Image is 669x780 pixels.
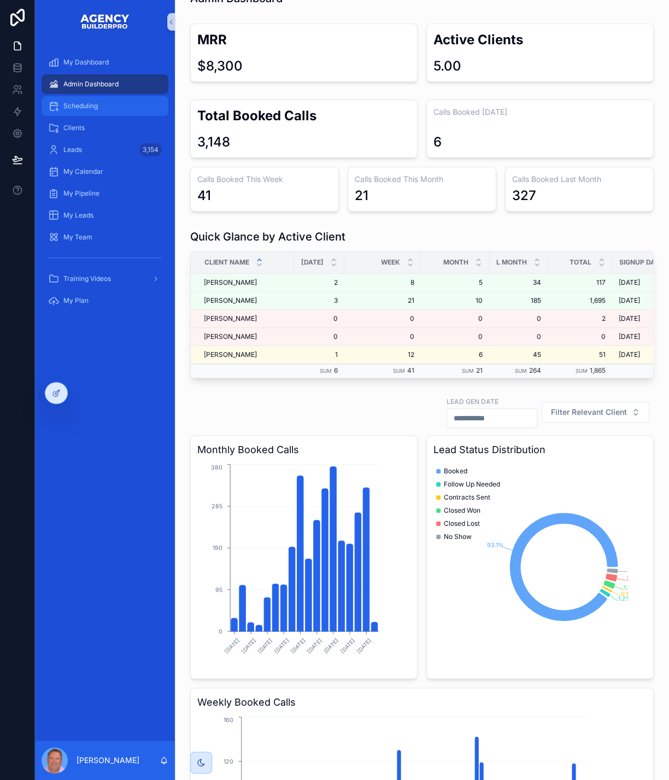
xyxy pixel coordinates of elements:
[197,187,211,204] div: 41
[433,462,647,672] div: chart
[197,57,243,75] div: $8,300
[542,402,649,423] button: Select Button
[551,407,627,418] span: Filter Relevant Client
[619,350,640,359] span: [DATE]
[496,332,541,341] a: 0
[443,258,468,267] span: Month
[204,314,257,323] span: [PERSON_NAME]
[496,350,541,359] a: 45
[433,107,647,118] h3: Calls Booked [DATE]
[63,102,98,110] span: Scheduling
[63,211,93,220] span: My Leads
[197,462,410,672] div: chart
[620,590,635,597] tspan: 0.6%
[63,145,82,154] span: Leads
[322,637,339,654] text: [DATE]
[618,595,631,602] tspan: 1.2%
[197,174,332,185] h3: Calls Booked This Week
[204,314,287,323] a: [PERSON_NAME]
[63,233,92,242] span: My Team
[290,637,307,654] text: [DATE]
[301,314,338,323] a: 0
[393,368,405,374] small: Sum
[301,278,338,287] a: 2
[529,366,541,374] span: 264
[515,368,527,374] small: Sum
[351,296,414,305] span: 21
[444,506,480,515] span: Closed Won
[42,184,168,203] a: My Pipeline
[356,637,373,654] text: [DATE]
[204,350,287,359] a: [PERSON_NAME]
[80,13,130,31] img: App logo
[334,366,338,374] span: 6
[197,31,410,49] h2: MRR
[433,133,442,151] div: 6
[197,107,410,125] h2: Total Booked Calls
[496,278,541,287] a: 34
[42,162,168,181] a: My Calendar
[42,118,168,138] a: Clients
[351,314,414,323] a: 0
[139,143,162,156] div: 3,154
[433,442,647,458] h3: Lead Status Distribution
[204,258,249,267] span: Client Name
[204,296,287,305] a: [PERSON_NAME]
[42,96,168,116] a: Scheduling
[213,544,222,552] tspan: 190
[433,31,647,49] h2: Active Clients
[63,189,99,198] span: My Pipeline
[444,480,500,489] span: Follow Up Needed
[619,314,640,323] span: [DATE]
[42,74,168,94] a: Admin Dashboard
[427,278,483,287] a: 5
[273,637,290,654] text: [DATE]
[306,637,323,654] text: [DATE]
[204,332,257,341] span: [PERSON_NAME]
[627,566,641,573] tspan: 1.4%
[476,366,483,374] span: 21
[427,296,483,305] a: 10
[204,350,257,359] span: [PERSON_NAME]
[554,314,606,323] a: 2
[35,44,175,326] div: scrollable content
[444,467,467,476] span: Booked
[351,350,414,359] span: 12
[212,503,222,510] tspan: 285
[487,542,503,549] tspan: 93.1%
[407,366,414,374] span: 41
[197,695,647,710] h3: Weekly Booked Calls
[554,350,606,359] a: 51
[204,296,257,305] span: [PERSON_NAME]
[256,637,273,654] text: [DATE]
[623,584,636,591] tspan: 1.8%
[240,637,257,654] text: [DATE]
[444,532,472,541] span: No Show
[512,174,647,185] h3: Calls Booked Last Month
[301,296,338,305] span: 3
[63,58,109,67] span: My Dashboard
[619,296,640,305] span: [DATE]
[351,278,414,287] a: 8
[224,717,233,724] tspan: 160
[351,332,414,341] a: 0
[554,332,606,341] a: 0
[427,314,483,323] a: 0
[301,350,338,359] a: 1
[427,350,483,359] a: 6
[554,296,606,305] a: 1,695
